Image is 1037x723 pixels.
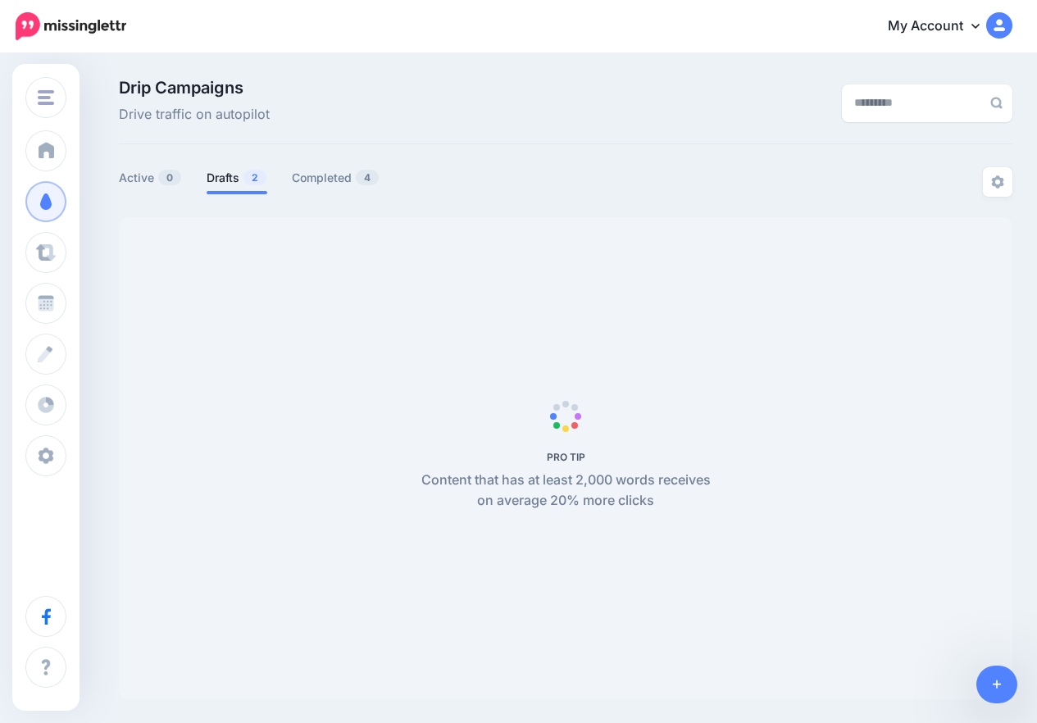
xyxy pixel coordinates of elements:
img: settings-grey.png [991,175,1004,189]
p: Content that has at least 2,000 words receives on average 20% more clicks [412,470,720,512]
img: menu.png [38,90,54,105]
span: 2 [243,170,266,185]
a: Active0 [119,168,182,188]
span: 4 [356,170,379,185]
a: Drafts2 [207,168,267,188]
h5: PRO TIP [412,451,720,463]
img: Missinglettr [16,12,126,40]
img: search-grey-6.png [990,97,1003,109]
span: Drive traffic on autopilot [119,104,270,125]
span: Drip Campaigns [119,80,270,96]
span: 0 [158,170,181,185]
a: My Account [871,7,1012,47]
a: Completed4 [292,168,380,188]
